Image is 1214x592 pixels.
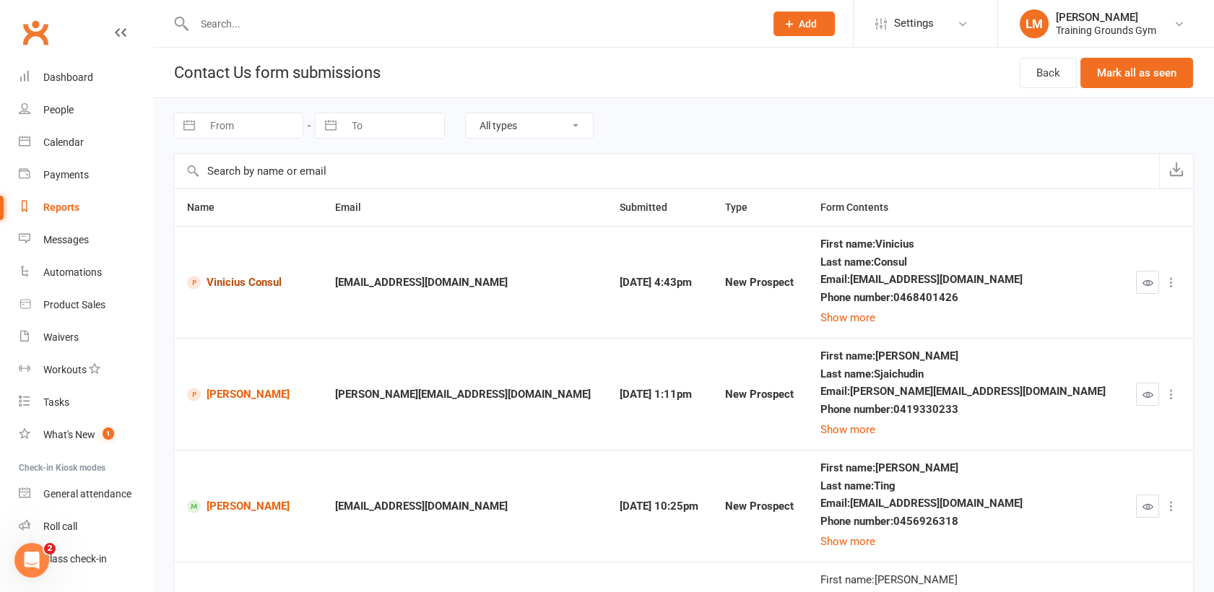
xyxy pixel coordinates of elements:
[19,224,152,256] a: Messages
[820,350,1109,362] div: First name : [PERSON_NAME]
[19,321,152,354] a: Waivers
[187,500,309,513] a: [PERSON_NAME]
[1020,9,1049,38] div: LM
[19,256,152,289] a: Automations
[725,500,794,513] div: New Prospect
[1056,11,1156,24] div: [PERSON_NAME]
[820,274,1109,286] div: Email : [EMAIL_ADDRESS][DOMAIN_NAME]
[153,48,381,97] h1: Contact Us form submissions
[43,234,89,245] div: Messages
[620,500,699,513] div: [DATE] 10:25pm
[174,154,1159,188] input: Search by name or email
[187,276,309,290] a: Vinicius Consul
[19,354,152,386] a: Workouts
[820,238,1109,251] div: First name : Vinicius
[820,480,1109,492] div: Last name : Ting
[43,266,102,278] div: Automations
[43,364,87,375] div: Workouts
[19,478,152,510] a: General attendance kiosk mode
[607,189,712,226] th: Submitted
[43,521,77,532] div: Roll call
[19,191,152,224] a: Reports
[44,543,56,554] span: 2
[620,277,699,289] div: [DATE] 4:43pm
[820,421,875,438] button: Show more
[43,331,79,343] div: Waivers
[43,136,84,148] div: Calendar
[43,396,69,408] div: Tasks
[322,189,607,226] th: Email
[43,104,74,116] div: People
[43,299,105,310] div: Product Sales
[187,388,309,401] a: [PERSON_NAME]
[19,159,152,191] a: Payments
[799,18,817,30] span: Add
[820,309,875,326] button: Show more
[1080,58,1193,88] button: Mark all as seen
[894,7,934,40] span: Settings
[1020,58,1077,88] a: Back
[712,189,807,226] th: Type
[820,462,1109,474] div: First name : [PERSON_NAME]
[820,515,1109,528] div: Phone number : 0456926318
[43,553,107,565] div: Class check-in
[820,533,875,550] button: Show more
[19,94,152,126] a: People
[174,189,322,226] th: Name
[19,126,152,159] a: Calendar
[620,388,699,401] div: [DATE] 1:11pm
[43,71,93,83] div: Dashboard
[17,14,53,51] a: Clubworx
[725,277,794,289] div: New Prospect
[820,256,1109,269] div: Last name : Consul
[202,113,303,138] input: From
[14,543,49,578] iframe: Intercom live chat
[19,510,152,543] a: Roll call
[335,500,594,513] div: [EMAIL_ADDRESS][DOMAIN_NAME]
[43,201,79,213] div: Reports
[820,386,1109,398] div: Email : [PERSON_NAME][EMAIL_ADDRESS][DOMAIN_NAME]
[725,388,794,401] div: New Prospect
[1056,24,1156,37] div: Training Grounds Gym
[19,386,152,419] a: Tasks
[43,169,89,180] div: Payments
[344,113,444,138] input: To
[820,404,1109,416] div: Phone number : 0419330233
[19,61,152,94] a: Dashboard
[820,574,1109,586] div: First name : [PERSON_NAME]
[19,419,152,451] a: What's New1
[19,543,152,575] a: Class kiosk mode
[190,14,755,34] input: Search...
[103,427,114,440] span: 1
[335,388,594,401] div: [PERSON_NAME][EMAIL_ADDRESS][DOMAIN_NAME]
[43,429,95,440] div: What's New
[807,189,1122,226] th: Form Contents
[820,292,1109,304] div: Phone number : 0468401426
[19,289,152,321] a: Product Sales
[820,368,1109,380] div: Last name : Sjaichudin
[43,488,131,500] div: General attendance
[335,277,594,289] div: [EMAIL_ADDRESS][DOMAIN_NAME]
[820,497,1109,510] div: Email : [EMAIL_ADDRESS][DOMAIN_NAME]
[773,12,835,36] button: Add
